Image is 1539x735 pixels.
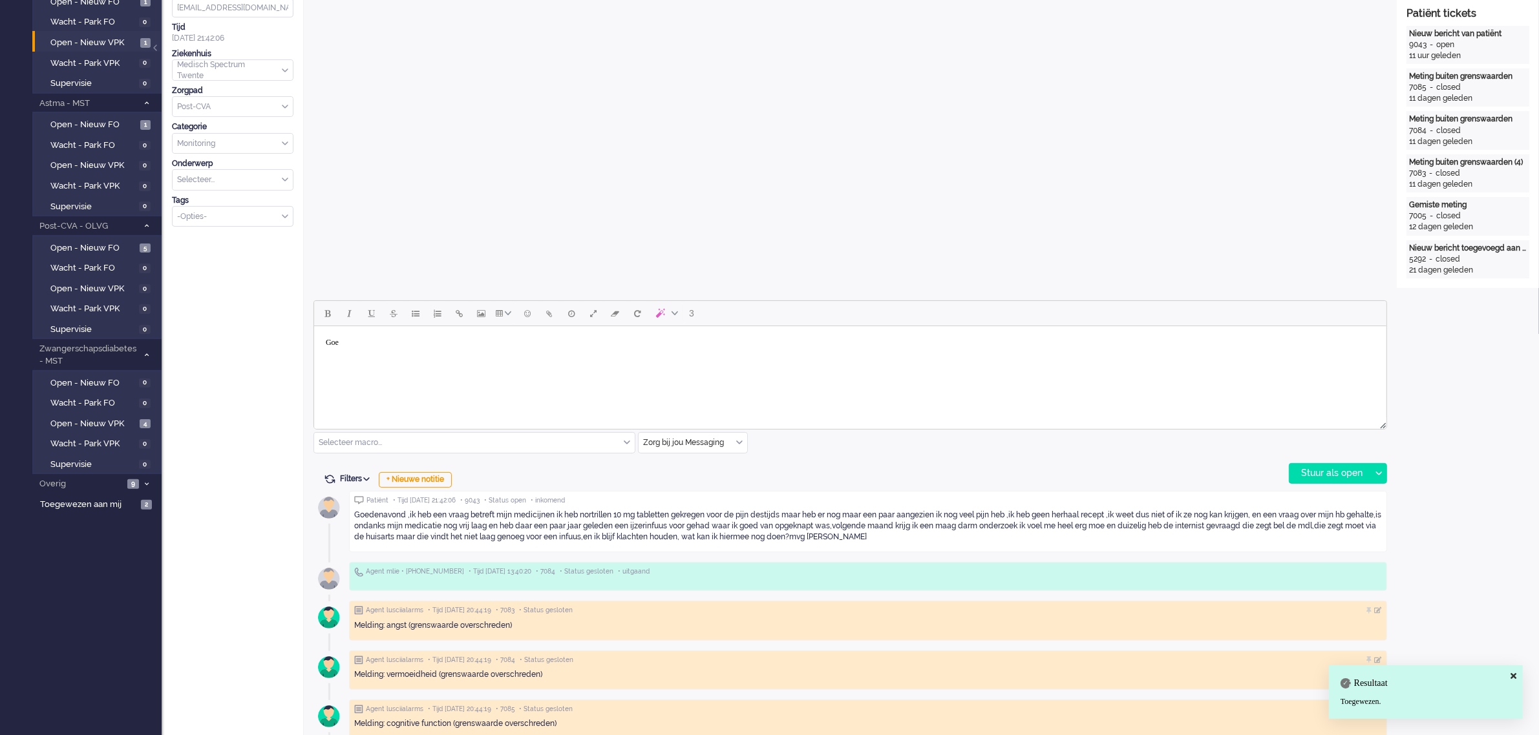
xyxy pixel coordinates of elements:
[139,181,151,191] span: 0
[37,220,138,233] span: Post-CVA - OLVG
[37,240,160,254] a: Open - Nieuw FO 5
[37,395,160,409] a: Wacht - Park FO 0
[50,37,137,49] span: Open - Nieuw VPK
[139,141,151,150] span: 0
[139,59,151,68] span: 0
[366,705,423,714] span: Agent lusciialarms
[354,620,1382,631] div: Melding: angst (grenswaarde overschreden)
[1375,417,1386,429] div: Resize
[139,79,151,88] span: 0
[1436,254,1460,265] div: closed
[1409,254,1426,265] div: 5292
[379,472,452,488] div: + Nieuwe notitie
[1341,696,1511,707] div: Toegewezen.
[536,567,555,576] span: • 7084
[50,324,136,336] span: Supervisie
[37,436,160,450] a: Wacht - Park VPK 0
[172,158,293,169] div: Onderwerp
[366,567,464,576] span: Agent mlie • [PHONE_NUMBER]
[37,343,138,367] span: Zwangerschapsdiabetes - MST
[366,496,388,505] span: Patiënt
[428,606,491,615] span: • Tijd [DATE] 20:44:19
[172,22,293,44] div: [DATE] 21:42:06
[37,178,160,192] a: Wacht - Park VPK 0
[313,563,345,595] img: avatar
[37,375,160,389] a: Open - Nieuw FO 0
[37,281,160,295] a: Open - Nieuw VPK 0
[460,496,480,505] span: • 9043
[50,262,136,274] span: Wacht - Park FO
[538,302,560,324] button: Add attachment
[37,322,160,336] a: Supervisie 0
[50,119,137,131] span: Open - Nieuw FO
[1436,211,1461,222] div: closed
[361,302,383,324] button: Underline
[139,325,151,335] span: 0
[626,302,648,324] button: Reset content
[405,302,427,324] button: Bullet list
[493,302,516,324] button: Table
[37,478,123,490] span: Overig
[383,302,405,324] button: Strikethrough
[469,567,531,576] span: • Tijd [DATE] 13:40:20
[1409,168,1426,179] div: 7083
[40,499,137,511] span: Toegewezen aan mij
[496,606,515,615] span: • 7083
[1436,82,1461,93] div: closed
[37,98,138,110] span: Astma - MST
[516,302,538,324] button: Emoticons
[1427,125,1436,136] div: -
[50,78,136,90] span: Supervisie
[313,651,345,683] img: avatar
[428,656,491,665] span: • Tijd [DATE] 20:44:19
[37,158,160,172] a: Open - Nieuw VPK 0
[471,302,493,324] button: Insert/edit image
[1409,39,1427,50] div: 9043
[37,35,160,49] a: Open - Nieuw VPK 1
[393,496,456,505] span: • Tijd [DATE] 21:42:06
[50,459,136,471] span: Supervisie
[50,397,136,409] span: Wacht - Park FO
[139,161,151,171] span: 0
[1409,114,1527,125] div: Meting buiten grenswaarden
[139,202,151,211] span: 0
[1427,82,1436,93] div: -
[484,496,526,505] span: • Status open
[172,48,293,59] div: Ziekenhuis
[140,243,151,253] span: 5
[1341,678,1511,688] h4: Resultaat
[560,567,613,576] span: • Status gesloten
[366,656,423,665] span: Agent lusciialarms
[354,656,363,665] img: ic_note_grey.svg
[50,418,136,430] span: Open - Nieuw VPK
[37,14,160,28] a: Wacht - Park FO 0
[683,302,700,324] button: 3
[618,567,650,576] span: • uitgaand
[1409,71,1527,82] div: Meting buiten grenswaarden
[37,457,160,471] a: Supervisie 0
[50,160,136,172] span: Open - Nieuw VPK
[1409,125,1427,136] div: 7084
[1409,243,1527,254] div: Nieuw bericht toegevoegd aan gesprek
[50,377,136,389] span: Open - Nieuw FO
[604,302,626,324] button: Clear formatting
[172,121,293,132] div: Categorie
[139,399,151,408] span: 0
[520,656,573,665] span: • Status gesloten
[496,705,515,714] span: • 7085
[50,201,136,213] span: Supervisie
[50,242,136,254] span: Open - Nieuw FO
[519,705,573,714] span: • Status gesloten
[1409,179,1527,190] div: 11 dagen geleden
[37,199,160,213] a: Supervisie 0
[313,492,345,524] img: avatar
[1409,157,1527,168] div: Meting buiten grenswaarden (4)
[37,56,160,70] a: Wacht - Park VPK 0
[1426,168,1436,179] div: -
[1409,136,1527,147] div: 11 dagen geleden
[140,38,151,48] span: 1
[50,303,136,315] span: Wacht - Park VPK
[50,283,136,295] span: Open - Nieuw VPK
[354,510,1382,543] div: Goedenavond ,ik heb een vraag betreft mijn medicijnen ik heb nortrillen 10 mg tabletten gekregen ...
